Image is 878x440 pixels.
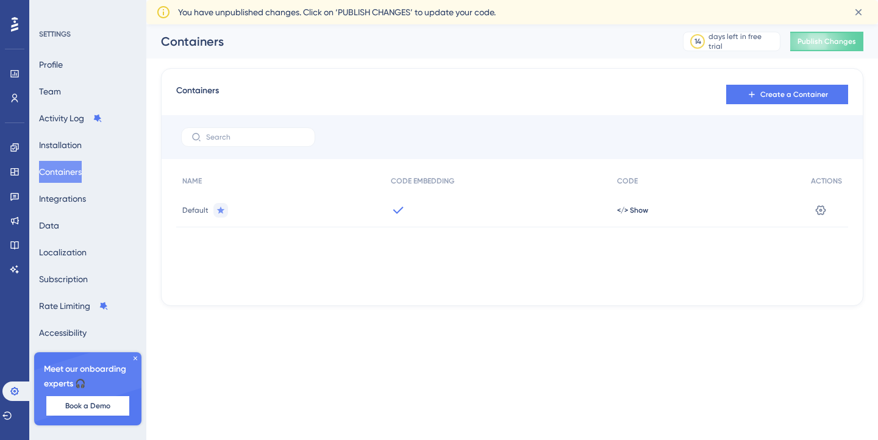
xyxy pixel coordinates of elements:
[178,5,496,20] span: You have unpublished changes. Click on ‘PUBLISH CHANGES’ to update your code.
[182,176,202,186] span: NAME
[39,241,87,263] button: Localization
[708,32,776,51] div: days left in free trial
[176,83,219,105] span: Containers
[39,29,138,39] div: SETTINGS
[391,176,454,186] span: CODE EMBEDDING
[182,205,209,215] span: Default
[39,322,87,344] button: Accessibility
[39,161,82,183] button: Containers
[726,85,848,104] button: Create a Container
[39,215,59,236] button: Data
[694,37,701,46] div: 14
[811,176,842,186] span: ACTIONS
[39,268,88,290] button: Subscription
[617,176,638,186] span: CODE
[39,134,82,156] button: Installation
[39,54,63,76] button: Profile
[39,295,109,317] button: Rate Limiting
[39,188,86,210] button: Integrations
[44,362,132,391] span: Meet our onboarding experts 🎧
[39,80,61,102] button: Team
[39,107,102,129] button: Activity Log
[798,37,856,46] span: Publish Changes
[161,33,652,50] div: Containers
[790,32,863,51] button: Publish Changes
[617,205,648,215] button: </> Show
[760,90,828,99] span: Create a Container
[206,133,305,141] input: Search
[46,396,129,416] button: Book a Demo
[65,401,110,411] span: Book a Demo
